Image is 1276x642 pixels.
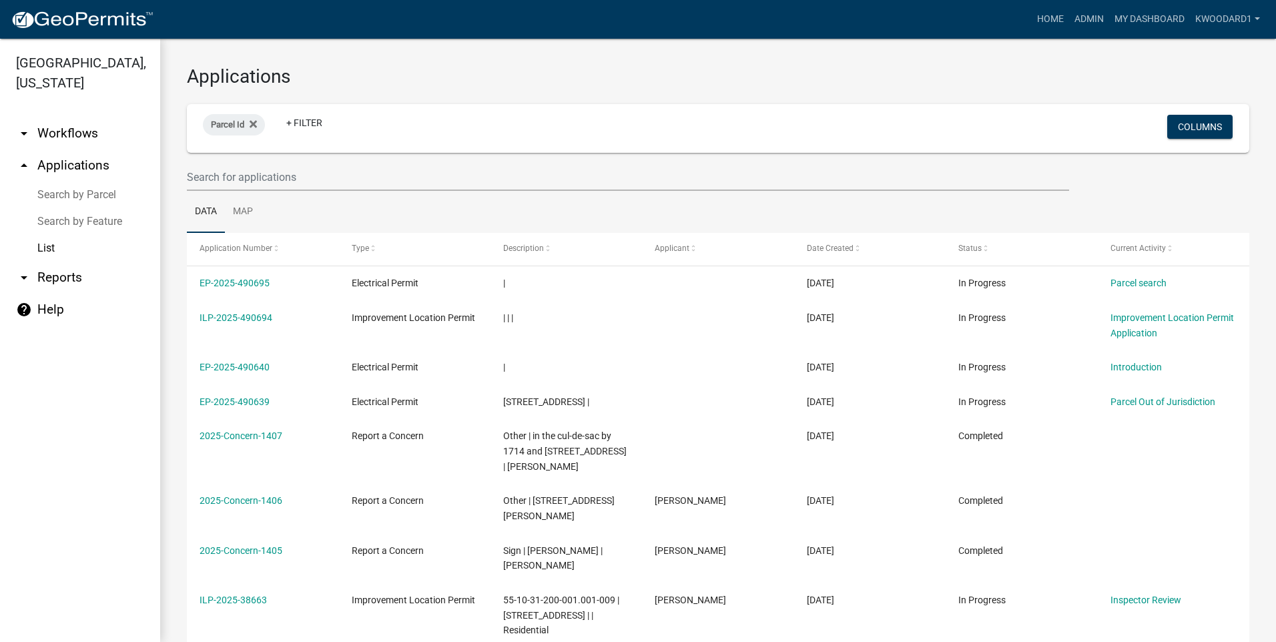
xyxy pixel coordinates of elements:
span: Charlie Wilson [655,545,726,556]
span: Completed [958,495,1003,506]
span: Parcel Id [211,119,244,129]
span: 55-10-31-200-001.001-009 | 858 CENTENNIAL RD | | Residential [503,595,619,636]
button: Columns [1167,115,1233,139]
span: | [503,278,505,288]
a: Parcel search [1110,278,1167,288]
span: Charlie Wilson [655,495,726,506]
a: Improvement Location Permit Application [1110,312,1234,338]
span: 10/10/2025 [807,312,834,323]
h3: Applications [187,65,1249,88]
span: In Progress [958,362,1006,372]
span: | [503,362,505,372]
a: EP-2025-490695 [200,278,270,288]
a: ILP-2025-490694 [200,312,272,323]
span: Completed [958,545,1003,556]
span: In Progress [958,396,1006,407]
i: arrow_drop_down [16,125,32,141]
a: + Filter [276,111,333,135]
span: 10/09/2025 [807,495,834,506]
datatable-header-cell: Status [946,233,1097,265]
span: Report a Concern [352,495,424,506]
a: ILP-2025-38663 [200,595,267,605]
a: Introduction [1110,362,1162,372]
span: | | | [503,312,513,323]
a: EP-2025-490640 [200,362,270,372]
span: Martha malm [655,595,726,605]
datatable-header-cell: Date Created [794,233,946,265]
a: EP-2025-490639 [200,396,270,407]
a: Map [225,191,261,234]
span: Electrical Permit [352,278,418,288]
datatable-header-cell: Type [338,233,490,265]
datatable-header-cell: Description [491,233,642,265]
span: 10/09/2025 [807,430,834,441]
span: Applicant [655,244,689,253]
a: 2025-Concern-1405 [200,545,282,556]
a: Parcel Out of Jurisdiction [1110,396,1215,407]
span: 180 CHURCH ST | [503,396,589,407]
a: Admin [1069,7,1109,32]
a: 2025-Concern-1407 [200,430,282,441]
a: Inspector Review [1110,595,1181,605]
span: Status [958,244,982,253]
span: Improvement Location Permit [352,312,475,323]
span: Report a Concern [352,430,424,441]
span: Description [503,244,544,253]
i: help [16,302,32,318]
span: 10/09/2025 [807,362,834,372]
datatable-header-cell: Application Number [187,233,338,265]
i: arrow_drop_up [16,157,32,174]
span: Completed [958,430,1003,441]
span: Current Activity [1110,244,1166,253]
span: 10/09/2025 [807,545,834,556]
span: Date Created [807,244,854,253]
span: 10/09/2025 [807,396,834,407]
datatable-header-cell: Current Activity [1098,233,1249,265]
span: 10/09/2025 [807,595,834,605]
datatable-header-cell: Applicant [642,233,793,265]
span: Application Number [200,244,272,253]
a: kwoodard1 [1190,7,1265,32]
span: Report a Concern [352,545,424,556]
span: Other | 6420 Berean Rd | Kinga Barden [503,495,615,521]
span: Type [352,244,369,253]
span: Electrical Permit [352,362,418,372]
a: Data [187,191,225,234]
a: 2025-Concern-1406 [200,495,282,506]
i: arrow_drop_down [16,270,32,286]
span: Other | in the cul-de-sac by 1714 and 1701 E Woodcrest Dr S | Kristen Parker [503,430,627,472]
span: 10/10/2025 [807,278,834,288]
input: Search for applications [187,164,1069,191]
span: In Progress [958,312,1006,323]
span: In Progress [958,278,1006,288]
span: Electrical Permit [352,396,418,407]
a: Home [1032,7,1069,32]
span: In Progress [958,595,1006,605]
span: Sign | Whetstine Rd | John Clark [503,545,603,571]
span: Improvement Location Permit [352,595,475,605]
a: My Dashboard [1109,7,1190,32]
